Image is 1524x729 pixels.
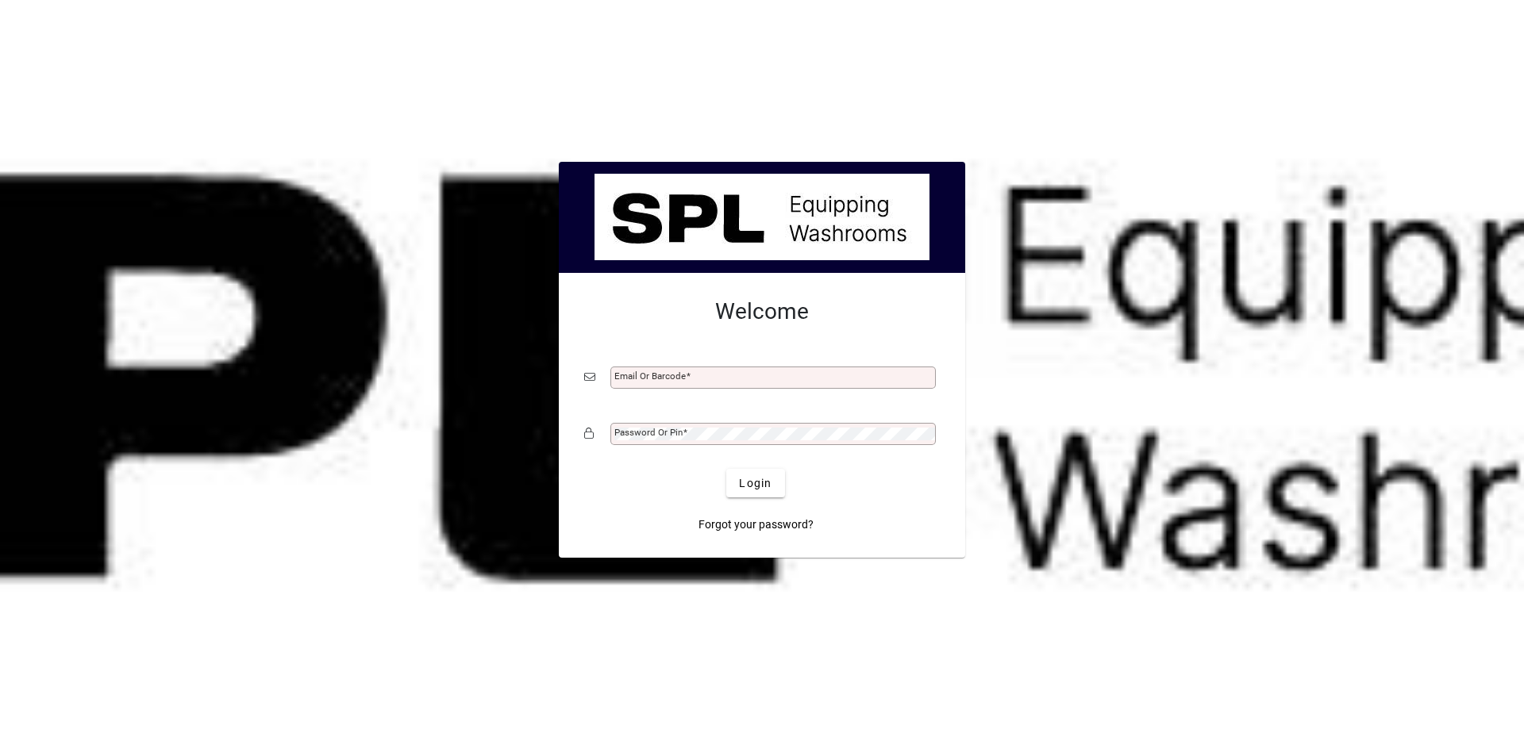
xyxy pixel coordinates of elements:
[614,370,686,382] mat-label: Email or Barcode
[726,469,784,497] button: Login
[614,427,683,438] mat-label: Password or Pin
[739,475,772,492] span: Login
[584,298,940,325] h2: Welcome
[698,516,814,533] span: Forgot your password?
[692,510,820,539] a: Forgot your password?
